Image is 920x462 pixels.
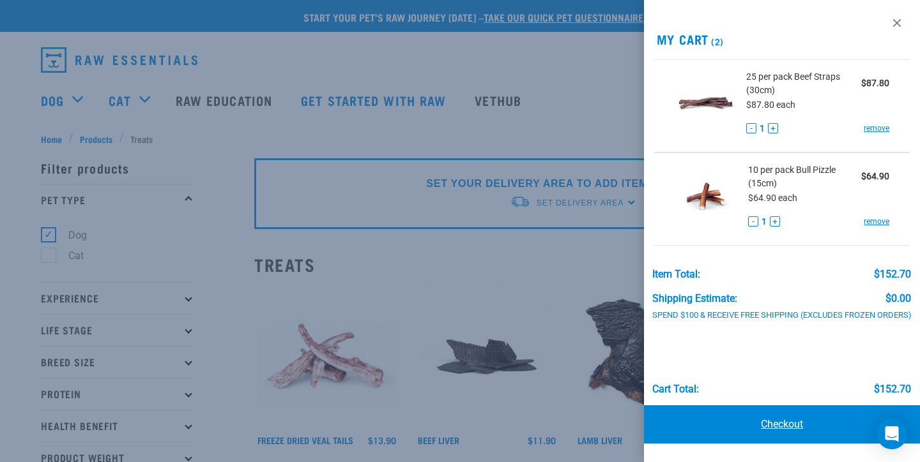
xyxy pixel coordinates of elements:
a: remove [864,123,889,134]
div: $0.00 [885,293,911,304]
button: + [768,123,778,133]
div: $152.70 [874,269,911,280]
img: Bull Pizzle (15cm) [675,163,739,229]
h2: My Cart [644,32,920,47]
span: 1 [760,122,765,135]
a: Checkout [644,405,920,443]
span: (2) [709,39,724,43]
span: 1 [762,215,767,228]
strong: $87.80 [861,78,889,88]
span: 10 per pack Bull Pizzle (15cm) [748,163,861,190]
span: $87.80 each [746,100,795,110]
button: - [746,123,756,133]
div: Open Intercom Messenger [877,419,907,449]
button: - [748,216,758,227]
div: Item Total: [653,269,701,280]
span: 25 per pack Beef Straps (30cm) [746,70,861,97]
button: + [770,216,780,227]
div: $152.70 [874,384,911,395]
a: remove [864,216,889,227]
span: $64.90 each [748,193,797,203]
div: Shipping Estimate: [653,293,738,304]
div: Cart total: [653,384,700,395]
strong: $64.90 [861,171,889,181]
img: Beef Straps (30cm) [675,70,737,136]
